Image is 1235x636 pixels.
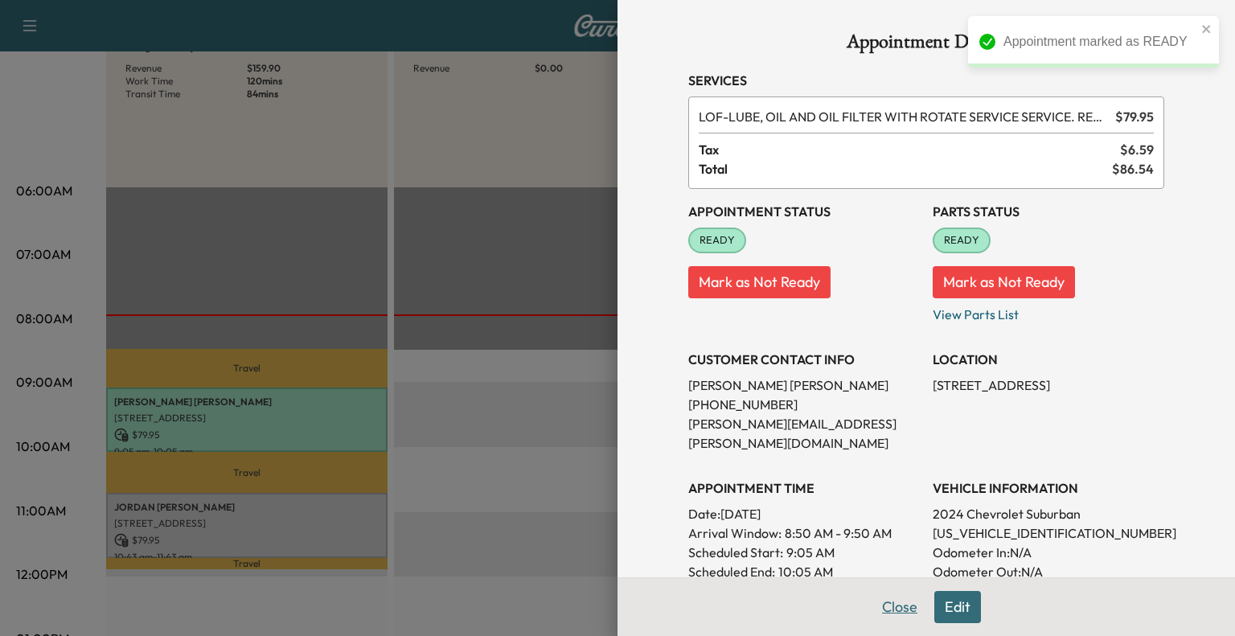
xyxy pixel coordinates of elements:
[688,543,783,562] p: Scheduled Start:
[688,504,920,523] p: Date: [DATE]
[688,414,920,453] p: [PERSON_NAME][EMAIL_ADDRESS][PERSON_NAME][DOMAIN_NAME]
[1201,23,1212,35] button: close
[688,350,920,369] h3: CUSTOMER CONTACT INFO
[1120,140,1154,159] span: $ 6.59
[699,159,1112,178] span: Total
[688,266,831,298] button: Mark as Not Ready
[688,523,920,543] p: Arrival Window:
[688,478,920,498] h3: APPOINTMENT TIME
[933,350,1164,369] h3: LOCATION
[1115,107,1154,126] span: $ 79.95
[785,523,892,543] span: 8:50 AM - 9:50 AM
[688,202,920,221] h3: Appointment Status
[699,140,1120,159] span: Tax
[688,71,1164,90] h3: Services
[688,562,775,581] p: Scheduled End:
[699,107,1109,126] span: LUBE, OIL AND OIL FILTER WITH ROTATE SERVICE SERVICE. RESET OIL LIFE MONITOR. HAZARDOUS WASTE FEE...
[688,32,1164,58] h1: Appointment Details
[688,395,920,414] p: [PHONE_NUMBER]
[688,375,920,395] p: [PERSON_NAME] [PERSON_NAME]
[933,298,1164,324] p: View Parts List
[786,543,835,562] p: 9:05 AM
[1003,32,1196,51] div: Appointment marked as READY
[933,375,1164,395] p: [STREET_ADDRESS]
[933,266,1075,298] button: Mark as Not Ready
[933,202,1164,221] h3: Parts Status
[933,562,1164,581] p: Odometer Out: N/A
[1112,159,1154,178] span: $ 86.54
[872,591,928,623] button: Close
[778,562,833,581] p: 10:05 AM
[934,591,981,623] button: Edit
[933,504,1164,523] p: 2024 Chevrolet Suburban
[934,232,989,248] span: READY
[933,523,1164,543] p: [US_VEHICLE_IDENTIFICATION_NUMBER]
[933,543,1164,562] p: Odometer In: N/A
[933,478,1164,498] h3: VEHICLE INFORMATION
[690,232,745,248] span: READY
